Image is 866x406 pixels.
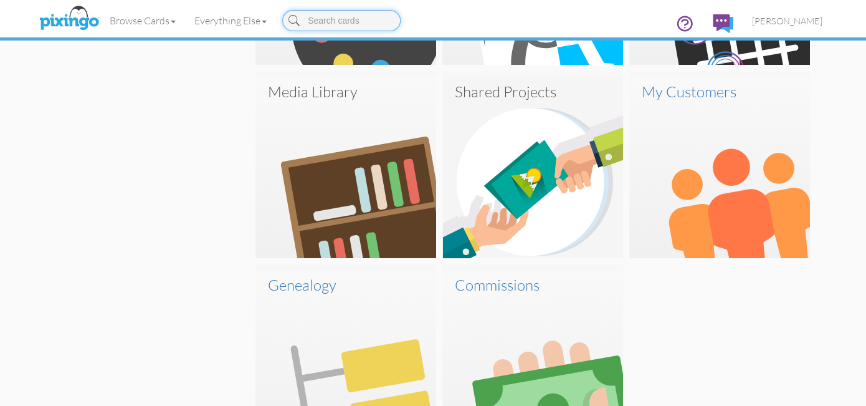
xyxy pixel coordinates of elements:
[713,14,733,33] img: comments.svg
[455,84,611,100] h3: Shared Projects
[743,5,832,37] a: [PERSON_NAME]
[442,77,623,258] img: shared-projects.png
[455,277,611,293] h3: Commissions
[100,5,185,36] a: Browse Cards
[752,16,822,26] span: [PERSON_NAME]
[629,71,810,258] a: My Customers
[268,84,424,100] h3: Media Library
[255,77,436,258] img: media-library.svg
[36,3,102,34] img: pixingo logo
[268,277,424,293] h3: Genealogy
[185,5,276,36] a: Everything Else
[642,84,797,100] h3: My Customers
[629,77,810,258] img: my-customers.svg
[282,10,401,31] input: Search cards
